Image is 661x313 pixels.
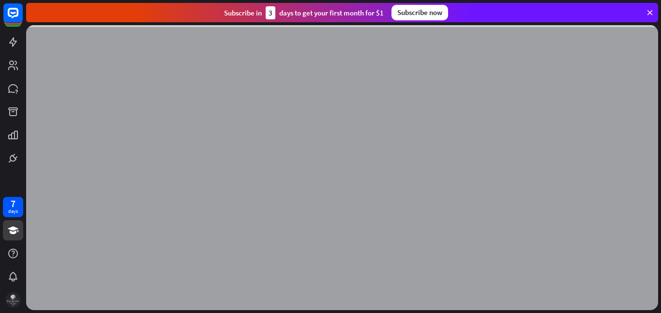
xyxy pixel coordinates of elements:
[224,6,384,19] div: Subscribe in days to get your first month for $1
[11,199,15,208] div: 7
[3,197,23,217] a: 7 days
[8,208,18,215] div: days
[266,6,275,19] div: 3
[391,5,448,20] div: Subscribe now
